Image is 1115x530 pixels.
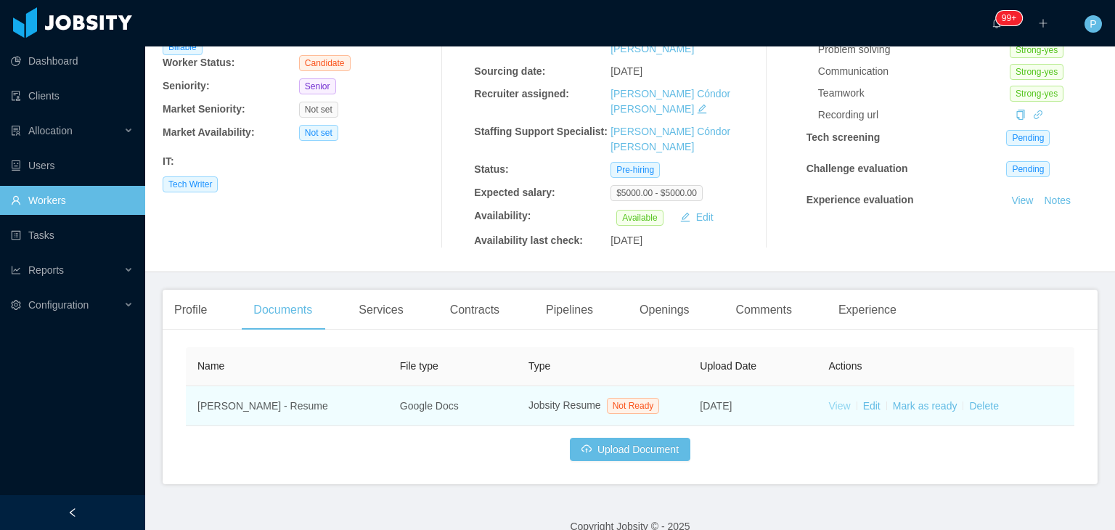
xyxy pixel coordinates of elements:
a: icon: userWorkers [11,186,134,215]
b: IT : [163,155,174,167]
i: icon: link [1033,110,1043,120]
a: View [1006,195,1038,206]
span: File type [400,360,438,372]
div: Copy [1016,107,1026,123]
span: Candidate [299,55,351,71]
a: View [829,400,851,412]
span: Tech Writer [163,176,218,192]
span: Pending [1006,130,1050,146]
div: Communication [818,64,1010,79]
b: Status: [474,163,508,175]
a: icon: profileTasks [11,221,134,250]
strong: Experience evaluation [806,194,914,205]
div: Pipelines [534,290,605,330]
b: Expected salary: [474,187,555,198]
span: Name [197,360,224,372]
a: icon: link [1033,109,1043,121]
a: [PERSON_NAME] Cóndor [PERSON_NAME] [610,88,730,115]
i: icon: line-chart [11,265,21,275]
b: Seniority: [163,80,210,91]
span: [DATE] [610,235,642,246]
b: Staffing Support Specialist: [474,126,608,137]
a: icon: robotUsers [11,151,134,180]
div: Documents [242,290,324,330]
span: Not Ready [607,398,660,414]
span: Strong-yes [1010,64,1063,80]
b: Market Seniority: [163,103,245,115]
td: Google Docs [388,386,517,426]
button: icon: editEdit [674,208,719,226]
div: Problem solving [818,42,1010,57]
button: icon: cloud-uploadUpload Document [570,438,690,461]
div: Recording url [818,107,1010,123]
span: P [1090,15,1096,33]
a: Delete [969,400,998,412]
div: Services [347,290,414,330]
sup: 1734 [996,11,1022,25]
b: Recruiter assigned: [474,88,569,99]
a: Mark as ready [893,400,957,412]
div: Contracts [438,290,511,330]
span: Pending [1006,161,1050,177]
span: Not set [299,125,338,141]
strong: Tech screening [806,131,881,143]
b: Availability last check: [474,235,583,246]
b: Availability: [474,210,531,221]
b: Worker Status: [163,57,234,68]
i: icon: setting [11,300,21,310]
i: icon: bell [992,18,1002,28]
span: Allocation [28,125,73,136]
i: icon: copy [1016,110,1026,120]
i: icon: edit [697,104,707,114]
a: icon: pie-chartDashboard [11,46,134,76]
span: Billable [163,39,203,55]
span: Type [528,360,550,372]
div: Profile [163,290,218,330]
span: Pre-hiring [610,162,660,178]
span: Strong-yes [1010,86,1063,102]
span: Not set [299,102,338,118]
td: [PERSON_NAME] - Resume [186,386,388,426]
div: Openings [628,290,701,330]
i: icon: solution [11,126,21,136]
strong: Challenge evaluation [806,163,908,174]
a: icon: auditClients [11,81,134,110]
span: Jobsity Resume [528,399,601,411]
button: Notes [1038,226,1077,243]
span: $5000.00 - $5000.00 [610,185,703,201]
span: Configuration [28,299,89,311]
a: [PERSON_NAME] Cóndor [PERSON_NAME] [610,126,730,152]
b: Sourcing date: [474,65,545,77]
span: Actions [829,360,862,372]
span: [DATE] [700,400,732,412]
div: Teamwork [818,86,1010,101]
span: Reports [28,264,64,276]
span: Senior [299,78,336,94]
button: Notes [1038,192,1077,210]
i: icon: plus [1038,18,1048,28]
span: Strong-yes [1010,42,1063,58]
div: Experience [827,290,908,330]
b: Market Availability: [163,126,255,138]
span: Upload Date [700,360,756,372]
a: Edit [863,400,881,412]
span: [DATE] [610,65,642,77]
div: Comments [724,290,804,330]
